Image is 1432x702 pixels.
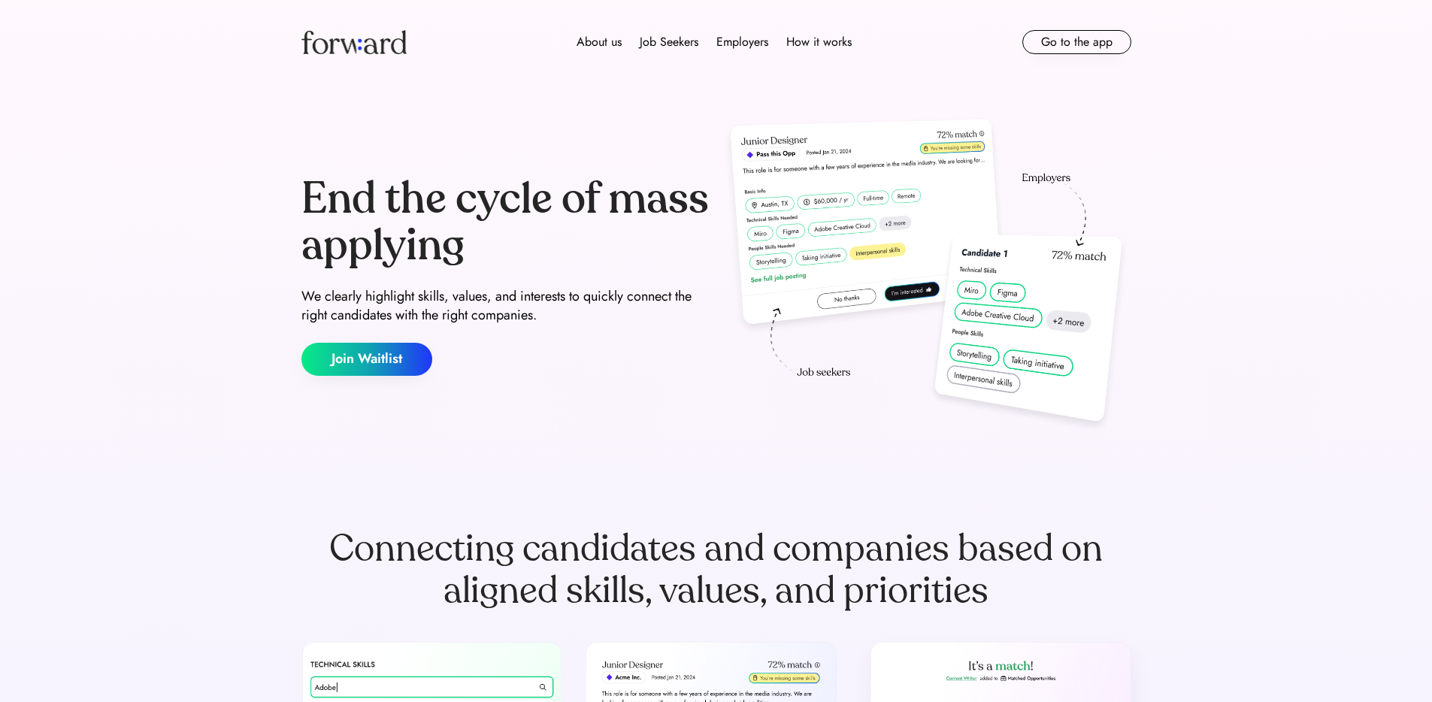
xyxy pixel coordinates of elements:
[577,33,622,51] div: About us
[301,528,1131,612] div: Connecting candidates and companies based on aligned skills, values, and priorities
[1022,30,1131,54] button: Go to the app
[301,30,407,54] img: Forward logo
[301,176,710,268] div: End the cycle of mass applying
[716,33,768,51] div: Employers
[301,343,432,376] button: Join Waitlist
[640,33,698,51] div: Job Seekers
[786,33,852,51] div: How it works
[722,114,1131,437] img: hero-image.png
[301,287,710,325] div: We clearly highlight skills, values, and interests to quickly connect the right candidates with t...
